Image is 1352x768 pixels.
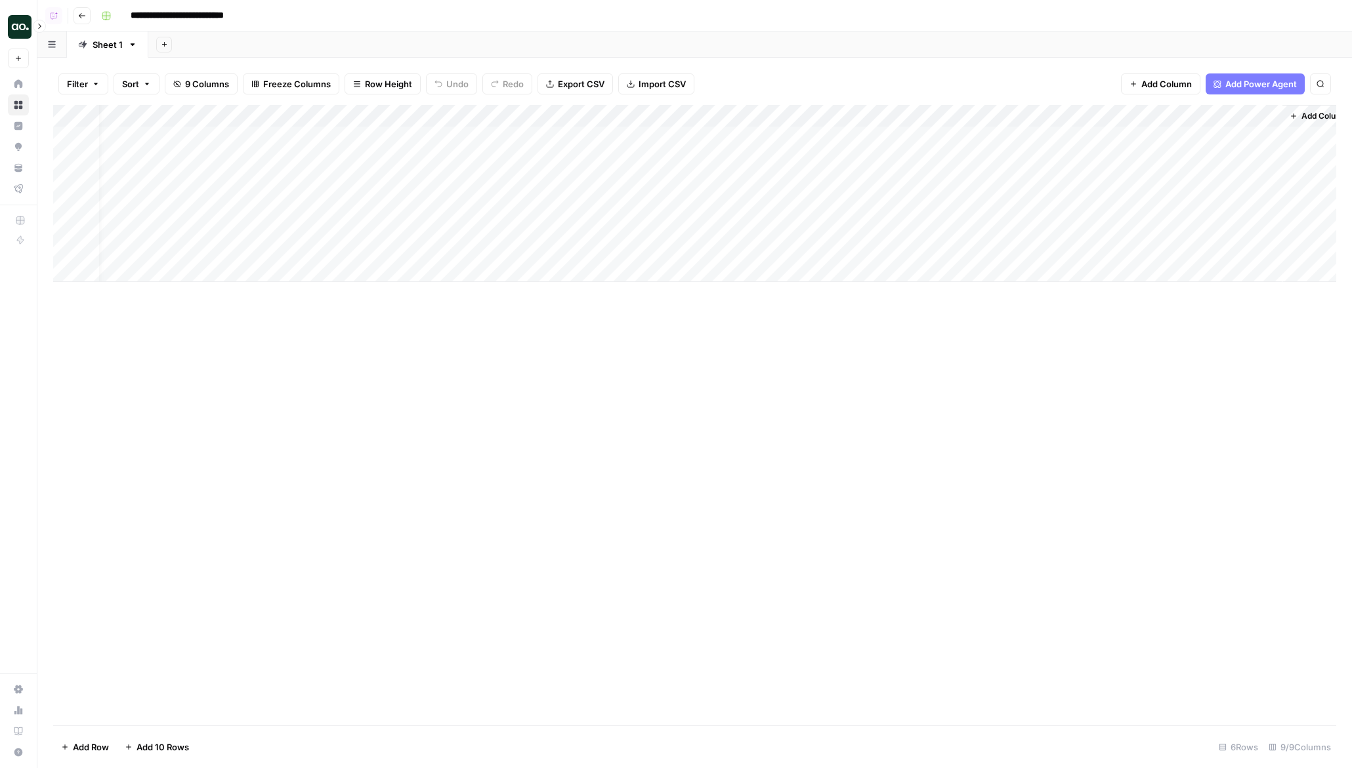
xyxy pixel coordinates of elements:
a: Your Data [8,157,29,178]
button: Import CSV [618,73,694,94]
a: Learning Hub [8,721,29,742]
a: Flightpath [8,178,29,199]
button: Help + Support [8,742,29,763]
button: 9 Columns [165,73,238,94]
button: Redo [482,73,532,94]
img: AirOps Builders Logo [8,15,32,39]
a: Opportunities [8,136,29,157]
span: Import CSV [639,77,686,91]
button: Add Row [53,737,117,758]
div: 9/9 Columns [1263,737,1336,758]
a: Settings [8,679,29,700]
button: Workspace: AirOps Builders [8,10,29,43]
button: Freeze Columns [243,73,339,94]
span: Add Power Agent [1225,77,1297,91]
span: Filter [67,77,88,91]
span: Add Column [1301,110,1347,122]
a: Insights [8,115,29,136]
a: Browse [8,94,29,115]
button: Filter [58,73,108,94]
span: Undo [446,77,469,91]
span: Export CSV [558,77,604,91]
span: Sort [122,77,139,91]
span: Row Height [365,77,412,91]
a: Sheet 1 [67,31,148,58]
span: Add Column [1141,77,1192,91]
button: Row Height [345,73,421,94]
button: Export CSV [538,73,613,94]
button: Add Power Agent [1206,73,1305,94]
button: Add 10 Rows [117,737,197,758]
div: 6 Rows [1214,737,1263,758]
button: Add Column [1121,73,1200,94]
div: Sheet 1 [93,38,123,51]
span: Add Row [73,740,109,754]
a: Home [8,73,29,94]
button: Undo [426,73,477,94]
button: Sort [114,73,159,94]
a: Usage [8,700,29,721]
span: Freeze Columns [263,77,331,91]
span: Redo [503,77,524,91]
span: Add 10 Rows [137,740,189,754]
span: 9 Columns [185,77,229,91]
